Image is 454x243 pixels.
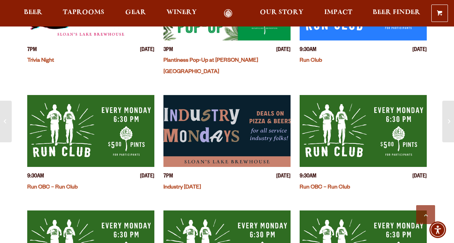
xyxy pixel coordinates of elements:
[19,9,47,18] a: Beer
[324,9,352,16] span: Impact
[412,47,427,55] span: [DATE]
[412,173,427,181] span: [DATE]
[63,9,104,16] span: Taprooms
[163,185,201,191] a: Industry [DATE]
[255,9,308,18] a: Our Story
[300,173,316,181] span: 9:30AM
[300,58,322,64] a: Run Club
[163,173,173,181] span: 7PM
[140,47,154,55] span: [DATE]
[27,185,78,191] a: Run OBC – Run Club
[163,47,173,55] span: 3PM
[368,9,425,18] a: Beer Finder
[300,185,350,191] a: Run OBC – Run Club
[166,9,197,16] span: Winery
[27,173,44,181] span: 9:30AM
[27,95,154,167] a: View event details
[163,58,258,75] a: Plantiness Pop-Up at [PERSON_NAME][GEOGRAPHIC_DATA]
[214,9,243,18] a: Odell Home
[58,9,109,18] a: Taprooms
[429,221,446,238] div: Accessibility Menu
[319,9,357,18] a: Impact
[163,95,291,167] a: View event details
[300,47,316,55] span: 9:30AM
[416,205,435,224] a: Scroll to top
[120,9,151,18] a: Gear
[373,9,420,16] span: Beer Finder
[24,9,42,16] span: Beer
[260,9,303,16] span: Our Story
[125,9,146,16] span: Gear
[162,9,202,18] a: Winery
[27,58,54,64] a: Trivia Night
[276,173,291,181] span: [DATE]
[276,47,291,55] span: [DATE]
[140,173,154,181] span: [DATE]
[27,47,37,55] span: 7PM
[300,95,427,167] a: View event details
